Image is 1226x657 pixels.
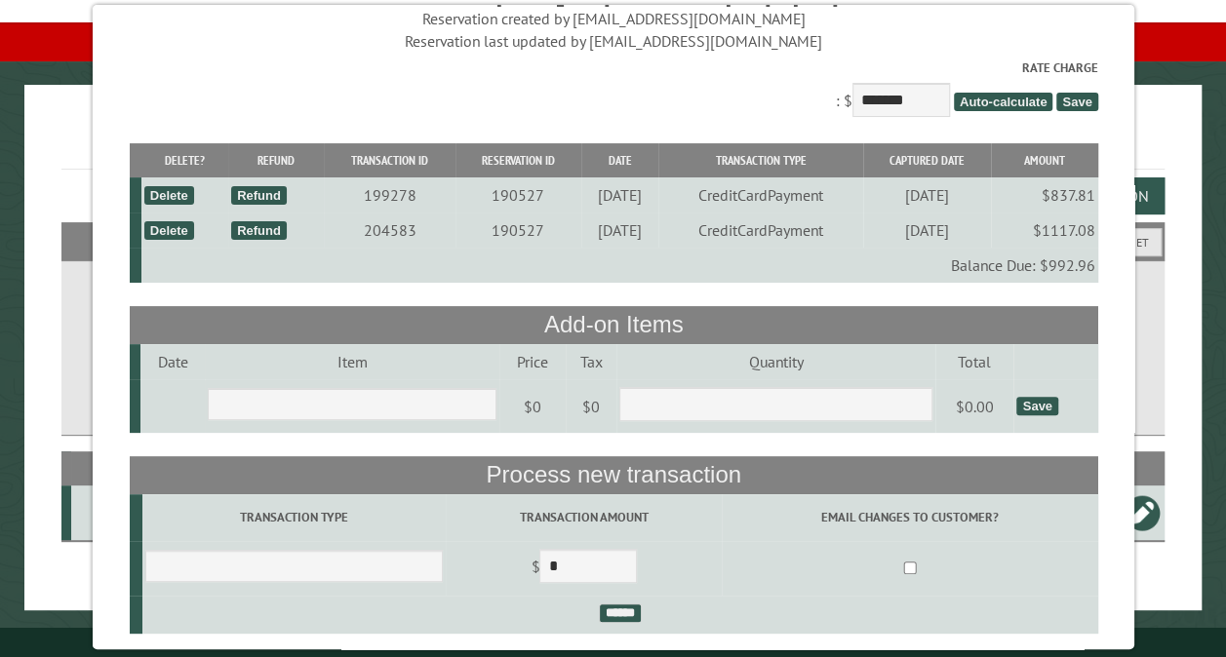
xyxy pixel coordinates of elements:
th: Site [71,451,138,485]
td: Total [934,344,1012,379]
div: Delete [143,186,193,205]
h2: Filters [61,222,1165,259]
td: $0 [498,379,565,434]
th: Date [580,143,658,177]
td: Balance Due: $992.96 [140,248,1097,283]
label: Email changes to customer? [725,508,1094,526]
div: : $ [129,58,1097,122]
td: $ [446,541,722,596]
label: Transaction Amount [449,508,719,526]
label: Rate Charge [129,58,1097,77]
th: Amount [990,143,1097,177]
td: [DATE] [862,177,991,213]
th: Reservation ID [455,143,580,177]
th: Transaction Type [658,143,862,177]
label: Transaction Type [144,508,442,526]
td: $1117.08 [990,213,1097,248]
div: Reservation last updated by [EMAIL_ADDRESS][DOMAIN_NAME] [129,30,1097,52]
th: Transaction ID [323,143,455,177]
td: $0 [565,379,615,434]
th: Add-on Items [129,306,1097,343]
div: Refund [230,221,286,240]
td: [DATE] [862,213,991,248]
div: Reservation created by [EMAIL_ADDRESS][DOMAIN_NAME] [129,8,1097,29]
td: Price [498,344,565,379]
td: 190527 [455,213,580,248]
td: 204583 [323,213,455,248]
div: Delete [143,221,193,240]
div: A8 [79,503,135,522]
div: Refund [230,186,286,205]
td: [DATE] [580,177,658,213]
td: Item [205,344,499,379]
td: [DATE] [580,213,658,248]
td: CreditCardPayment [658,177,862,213]
span: Auto-calculate [953,93,1052,111]
td: Tax [565,344,615,379]
td: $0.00 [934,379,1012,434]
th: Delete? [140,143,227,177]
td: Date [139,344,204,379]
th: Refund [227,143,323,177]
td: 199278 [323,177,455,213]
td: Quantity [615,344,934,379]
td: $837.81 [990,177,1097,213]
h1: Reservations [61,116,1165,170]
th: Captured Date [862,143,991,177]
td: 190527 [455,177,580,213]
td: CreditCardPayment [658,213,862,248]
div: Save [1016,397,1057,415]
span: Save [1056,93,1097,111]
th: Process new transaction [129,456,1097,493]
